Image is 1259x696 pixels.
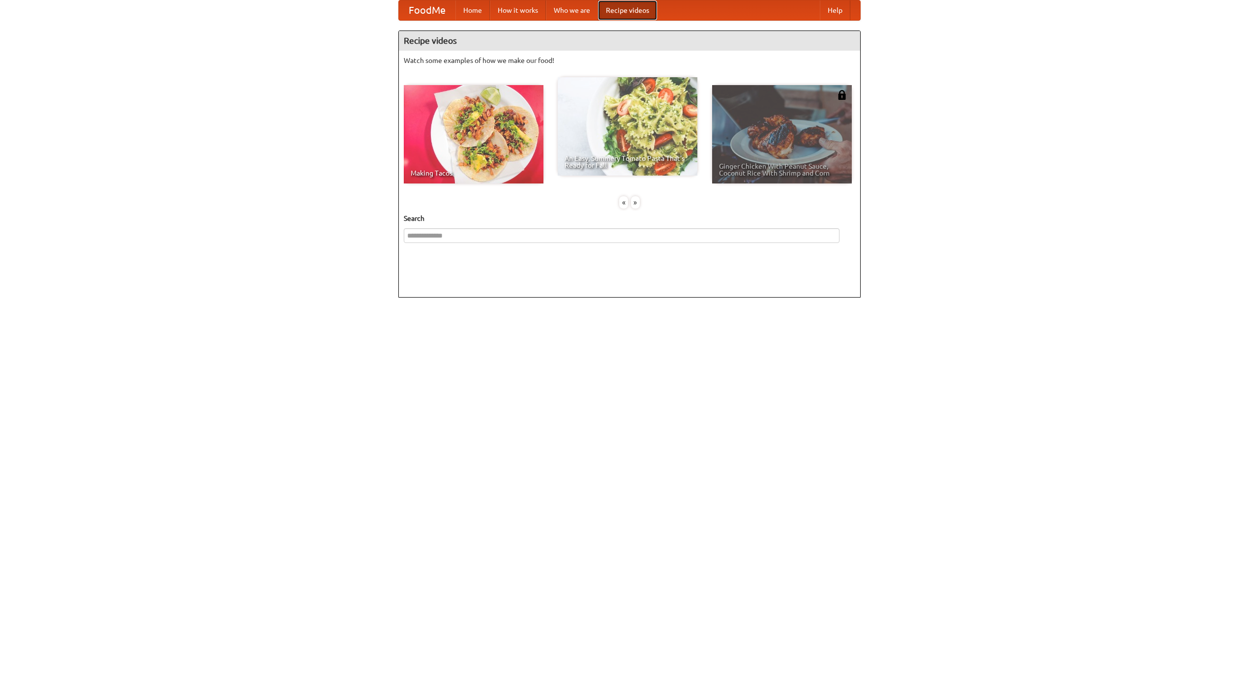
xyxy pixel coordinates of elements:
a: Making Tacos [404,85,543,183]
a: FoodMe [399,0,455,20]
span: An Easy, Summery Tomato Pasta That's Ready for Fall [565,155,690,169]
h5: Search [404,213,855,223]
a: Help [820,0,850,20]
img: 483408.png [837,90,847,100]
a: Who we are [546,0,598,20]
div: « [619,196,628,209]
a: Home [455,0,490,20]
a: An Easy, Summery Tomato Pasta That's Ready for Fall [558,77,697,176]
span: Making Tacos [411,170,537,177]
a: How it works [490,0,546,20]
p: Watch some examples of how we make our food! [404,56,855,65]
div: » [631,196,640,209]
a: Recipe videos [598,0,657,20]
h4: Recipe videos [399,31,860,51]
